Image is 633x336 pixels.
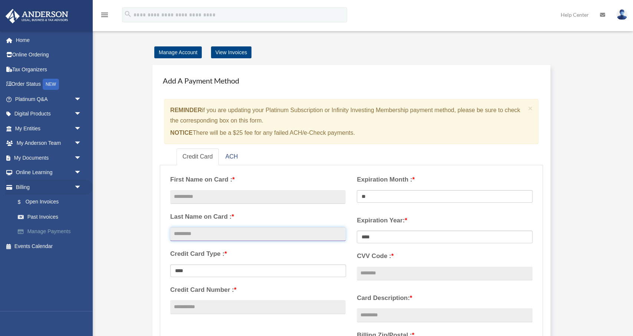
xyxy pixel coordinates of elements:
[154,46,202,58] a: Manage Account
[74,136,89,151] span: arrow_drop_down
[357,215,532,226] label: Expiration Year:
[74,150,89,166] span: arrow_drop_down
[170,107,202,113] strong: REMINDER
[170,248,346,260] label: Credit Card Type :
[170,130,192,136] strong: NOTICE
[22,198,26,207] span: $
[5,62,93,77] a: Tax Organizers
[124,10,132,18] i: search
[10,195,93,210] a: $Open Invoices
[160,72,543,89] h4: Add A Payment Method
[357,293,532,304] label: Card Description:
[5,107,93,121] a: Digital Productsarrow_drop_down
[5,92,93,107] a: Platinum Q&Aarrow_drop_down
[170,174,346,185] label: First Name on Card :
[5,150,93,165] a: My Documentsarrow_drop_down
[170,128,525,138] p: There will be a $25 fee for any failed ACH/e-Check payments.
[616,9,627,20] img: User Pic
[43,79,59,90] div: NEW
[170,211,346,222] label: Last Name on Card :
[5,165,93,180] a: Online Learningarrow_drop_down
[5,239,93,254] a: Events Calendar
[10,224,93,239] a: Manage Payments
[164,99,538,144] div: if you are updating your Platinum Subscription or Infinity Investing Membership payment method, p...
[170,284,346,296] label: Credit Card Number :
[177,149,219,165] a: Credit Card
[211,46,251,58] a: View Invoices
[10,209,93,224] a: Past Invoices
[5,121,93,136] a: My Entitiesarrow_drop_down
[5,33,93,48] a: Home
[5,77,93,92] a: Order StatusNEW
[100,13,109,19] a: menu
[357,251,532,262] label: CVV Code :
[528,104,533,112] button: Close
[74,92,89,107] span: arrow_drop_down
[5,136,93,151] a: My Anderson Teamarrow_drop_down
[74,107,89,122] span: arrow_drop_down
[74,180,89,195] span: arrow_drop_down
[5,48,93,62] a: Online Ordering
[3,9,70,23] img: Anderson Advisors Platinum Portal
[528,104,533,112] span: ×
[220,149,244,165] a: ACH
[74,165,89,180] span: arrow_drop_down
[74,121,89,136] span: arrow_drop_down
[5,180,93,195] a: Billingarrow_drop_down
[357,174,532,185] label: Expiration Month :
[100,10,109,19] i: menu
